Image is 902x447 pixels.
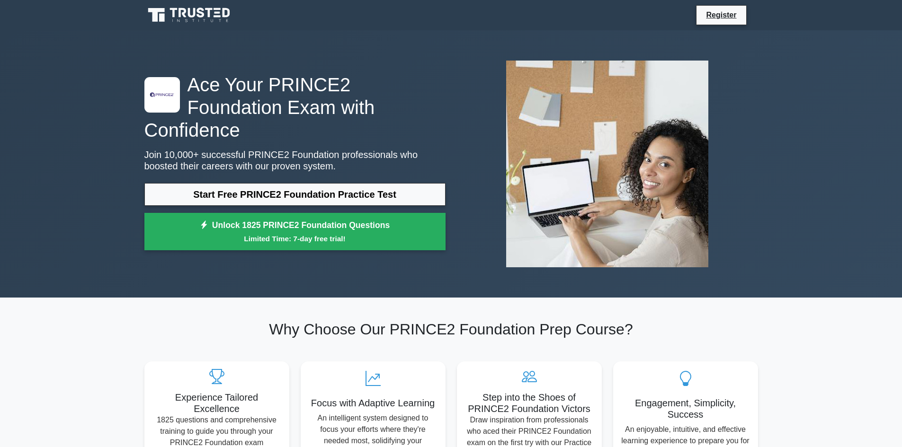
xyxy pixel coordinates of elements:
[156,233,434,244] small: Limited Time: 7-day free trial!
[621,397,750,420] h5: Engagement, Simplicity, Success
[308,397,438,409] h5: Focus with Adaptive Learning
[144,320,758,338] h2: Why Choose Our PRINCE2 Foundation Prep Course?
[144,183,446,206] a: Start Free PRINCE2 Foundation Practice Test
[700,9,742,21] a: Register
[152,392,282,414] h5: Experience Tailored Excellence
[464,392,594,414] h5: Step into the Shoes of PRINCE2 Foundation Victors
[144,149,446,172] p: Join 10,000+ successful PRINCE2 Foundation professionals who boosted their careers with our prove...
[144,73,446,141] h1: Ace Your PRINCE2 Foundation Exam with Confidence
[144,213,446,251] a: Unlock 1825 PRINCE2 Foundation QuestionsLimited Time: 7-day free trial!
